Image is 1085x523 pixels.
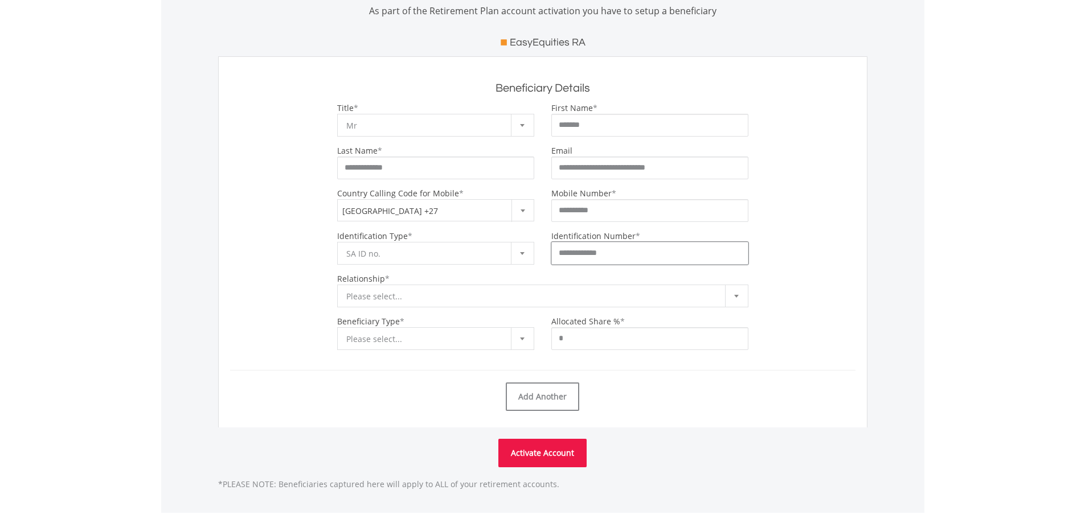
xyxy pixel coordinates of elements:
[337,230,408,241] label: Identification Type
[551,316,620,327] label: Allocated Share %
[230,80,855,97] h2: Beneficiary Details
[498,439,587,467] button: Activate Account
[551,230,636,241] label: Identification Number
[337,273,385,284] label: Relationship
[218,427,867,490] div: *PLEASE NOTE: Beneficiaries captured here will apply to ALL of your retirement accounts.
[551,102,593,113] label: First Name
[337,145,378,156] label: Last Name
[337,199,534,221] span: South Africa +27
[346,242,508,265] span: SA ID no.
[346,114,508,137] span: Mr
[551,145,572,156] label: Email
[337,316,400,327] label: Beneficiary Type
[510,35,586,51] h3: EasyEquities RA
[337,188,459,199] label: Country Calling Code for Mobile
[346,285,722,308] span: Please select...
[506,382,579,411] a: Add Another
[218,4,867,18] h4: As part of the Retirement Plan account activation you have to setup a beneficiary
[338,200,534,222] span: South Africa +27
[337,102,354,113] label: Title
[551,188,612,199] label: Mobile Number
[346,328,508,351] span: Please select...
